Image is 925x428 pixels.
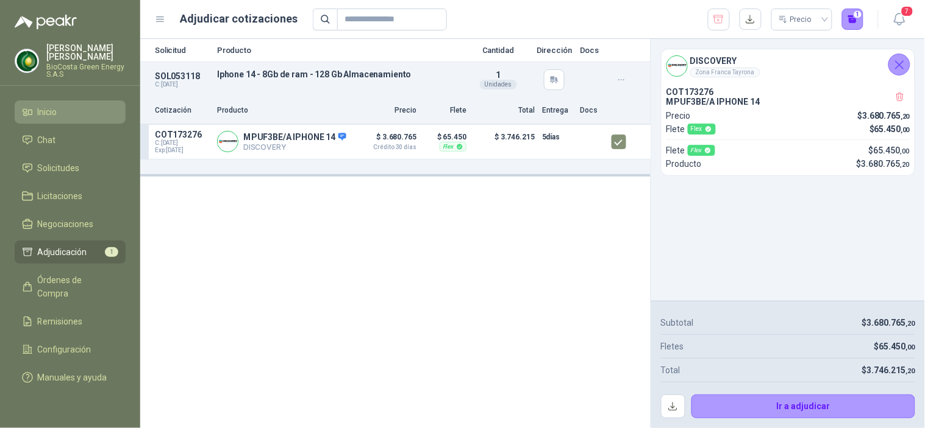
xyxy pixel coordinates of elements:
[38,371,107,384] span: Manuales y ayuda
[155,46,210,54] p: Solicitud
[217,69,460,79] p: Iphone 14 - 8Gb de ram - 128 Gb Almacenamiento
[155,105,210,116] p: Cotización
[424,130,466,144] p: $ 65.450
[15,338,126,361] a: Configuración
[155,139,210,147] span: C: [DATE]
[779,10,814,29] div: Precio
[688,124,716,135] div: Flex
[15,240,126,264] a: Adjudicación1
[217,46,460,54] p: Producto
[105,247,118,257] span: 1
[155,71,210,81] p: SOL053118
[15,366,126,389] a: Manuales y ayuda
[662,49,915,82] div: Company LogoDISCOVERYZona Franca Tayrona
[474,130,535,154] p: $ 3.746.215
[580,46,604,54] p: Docs
[874,146,910,155] span: 65.450
[862,363,915,377] p: $
[666,122,716,136] p: Flete
[38,189,83,203] span: Licitaciones
[906,343,915,351] span: ,00
[870,122,910,136] p: $
[901,5,914,17] span: 7
[15,49,38,72] img: Company Logo
[15,100,126,124] a: Inicio
[906,367,915,375] span: ,20
[690,54,760,68] h4: DISCOVERY
[424,105,466,116] p: Flete
[243,142,346,152] p: DISCOVERY
[15,128,126,152] a: Chat
[38,245,87,259] span: Adjudicación
[667,56,687,76] img: Company Logo
[38,315,83,328] span: Remisiones
[440,142,466,152] div: Flex
[666,87,910,97] p: COT173276
[666,97,910,107] p: MPUF3BE/A IPHONE 14
[15,184,126,208] a: Licitaciones
[468,46,529,54] p: Cantidad
[38,273,114,300] span: Órdenes de Compra
[355,105,416,116] p: Precio
[888,9,910,30] button: 7
[901,147,910,155] span: ,00
[901,161,910,169] span: ,20
[901,126,910,134] span: ,00
[690,68,760,77] div: Zona Franca Tayrona
[874,124,910,134] span: 65.450
[857,157,910,170] p: $
[46,63,126,78] p: BioCosta Green Energy S.A.S
[580,105,604,116] p: Docs
[155,81,210,88] p: C: [DATE]
[666,157,702,170] p: Producto
[869,144,910,157] p: $
[691,395,916,419] button: Ir a adjudicar
[180,10,298,27] h1: Adjudicar cotizaciones
[217,105,348,116] p: Producto
[858,109,910,122] p: $
[15,268,126,305] a: Órdenes de Compra
[15,310,126,333] a: Remisiones
[867,365,915,375] span: 3.746.215
[862,316,915,329] p: $
[155,130,210,139] p: COT173276
[879,342,915,351] span: 65.450
[355,130,416,150] p: $ 3.680.765
[666,109,691,122] p: Precio
[474,105,535,116] p: Total
[862,159,910,169] span: 3.680.765
[901,113,910,121] span: ,20
[243,132,346,143] p: MPUF3BE/A IPHONE 14
[15,212,126,236] a: Negociaciones
[536,46,573,54] p: Dirección
[688,145,715,156] div: Flex
[38,105,57,119] span: Inicio
[542,130,573,144] p: 5 días
[542,105,573,116] p: Entrega
[867,318,915,328] span: 3.680.765
[38,133,56,147] span: Chat
[874,340,915,353] p: $
[38,161,80,175] span: Solicitudes
[46,44,126,61] p: [PERSON_NAME] [PERSON_NAME]
[842,9,864,30] button: 1
[888,54,910,75] button: Cerrar
[15,15,77,29] img: Logo peakr
[15,156,126,180] a: Solicitudes
[661,316,694,329] p: Subtotal
[38,343,91,356] span: Configuración
[661,363,680,377] p: Total
[863,111,910,121] span: 3.680.765
[661,340,684,353] p: Fletes
[496,70,501,80] span: 1
[355,144,416,150] span: Crédito 30 días
[666,144,715,157] p: Flete
[38,217,94,231] span: Negociaciones
[906,320,915,328] span: ,20
[480,80,517,89] div: Unidades
[218,132,238,152] img: Company Logo
[155,147,210,154] span: Exp: [DATE]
